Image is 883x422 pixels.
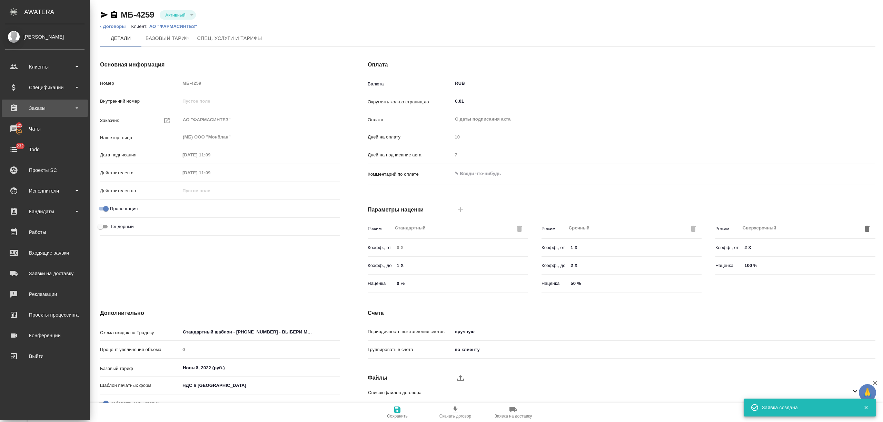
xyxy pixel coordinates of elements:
[110,11,118,19] button: Скопировать ссылку
[542,244,568,251] p: Коэфф., от
[452,132,875,142] input: Пустое поле
[159,113,175,128] button: Перейти к контрагентам клиента
[100,382,180,389] p: Шаблон печатных форм
[197,34,262,43] span: Спец. услуги и тарифы
[100,152,180,158] p: Дата подписания
[426,403,484,422] button: Скачать договор
[5,206,85,217] div: Кандидаты
[2,348,88,365] a: Выйти
[336,331,338,333] button: Open
[2,141,88,158] a: 232Todo
[715,225,740,232] p: Режим
[542,225,566,232] p: Режим
[452,370,469,386] label: upload
[5,103,85,113] div: Заказы
[180,78,340,88] input: Пустое поле
[452,150,875,160] input: Пустое поле
[368,171,452,178] p: Комментарий по оплате
[100,61,340,69] h4: Основная информация
[100,309,340,317] h4: Дополнительно
[5,165,85,175] div: Проекты SC
[100,23,875,30] nav: breadcrumb
[484,403,542,422] button: Заявка на доставку
[100,24,126,29] a: ‹ Договоры
[24,5,90,19] div: AWATERA
[180,150,240,160] input: Пустое поле
[394,278,528,288] input: ✎ Введи что-нибудь
[368,403,426,422] button: Сохранить
[394,243,528,253] input: Пустое поле
[100,98,180,105] p: Внутренний номер
[452,344,875,356] div: по клиенту
[368,280,394,287] p: Наценка
[762,404,853,411] div: Заявка создана
[5,62,85,72] div: Клиенты
[394,260,528,270] input: ✎ Введи что-нибудь
[568,260,702,270] input: ✎ Введи что-нибудь
[495,414,532,419] span: Заявка на доставку
[5,144,85,155] div: Todo
[5,248,85,258] div: Входящие заявки
[363,384,870,401] div: Список файлов договора
[542,280,568,287] p: Наценка
[742,260,875,270] input: ✎ Введи что-нибудь
[387,414,408,419] span: Сохранить
[100,169,180,176] p: Действителен с
[368,262,394,269] p: Коэфф., до
[110,205,138,212] span: Пролонгация
[5,351,85,361] div: Выйти
[131,24,149,29] p: Клиент:
[336,367,338,369] button: Open
[2,306,88,323] a: Проекты процессинга
[2,286,88,303] a: Рекламации
[110,223,134,230] span: Тендерный
[180,344,340,354] input: Пустое поле
[368,116,452,123] p: Оплата
[2,327,88,344] a: Конференции
[100,187,180,194] p: Действителен по
[180,168,240,178] input: Пустое поле
[5,82,85,93] div: Спецификации
[160,10,196,20] div: Активный
[368,389,851,396] span: Список файлов договора
[715,262,742,269] p: Наценка
[2,224,88,241] a: Работы
[100,365,180,372] p: Базовый тариф
[368,99,452,105] p: Округлять кол-во страниц до
[368,225,392,232] p: Режим
[452,326,875,338] div: вручную
[100,11,108,19] button: Скопировать ссылку для ЯМессенджера
[5,289,85,299] div: Рекламации
[368,309,875,317] h4: Счета
[5,268,85,279] div: Заявки на доставку
[368,81,452,88] p: Валюта
[5,310,85,320] div: Проекты процессинга
[368,134,452,141] p: Дней на оплату
[2,120,88,137] a: 125Чаты
[862,385,873,400] span: 🙏
[163,12,187,18] button: Активный
[146,34,189,43] span: Базовый тариф
[542,262,568,269] p: Коэфф., до
[149,24,202,29] a: АО "ФАРМАСИНТЕЗ"
[715,244,742,251] p: Коэфф., от
[5,33,85,41] div: [PERSON_NAME]
[368,374,452,382] h4: Файлы
[859,404,873,411] button: Закрыть
[368,328,452,335] p: Периодичность выставления счетов
[872,101,873,102] button: Open
[100,329,180,336] p: Схема скидок по Традосу
[100,134,180,141] p: Наше юр. лицо
[100,346,180,353] p: Процент увеличения объема
[110,400,159,407] span: Добавлять НДС сверху
[872,82,873,83] button: Open
[368,206,452,214] h4: Параметры наценки
[568,243,702,253] input: ✎ Введи что-нибудь
[5,330,85,341] div: Конференции
[368,346,452,353] p: Группировать в счета
[121,10,154,19] a: МБ-4259
[2,162,88,179] a: Проекты SC
[742,243,875,253] input: ✎ Введи что-нибудь
[368,61,875,69] h4: Оплата
[5,124,85,134] div: Чаты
